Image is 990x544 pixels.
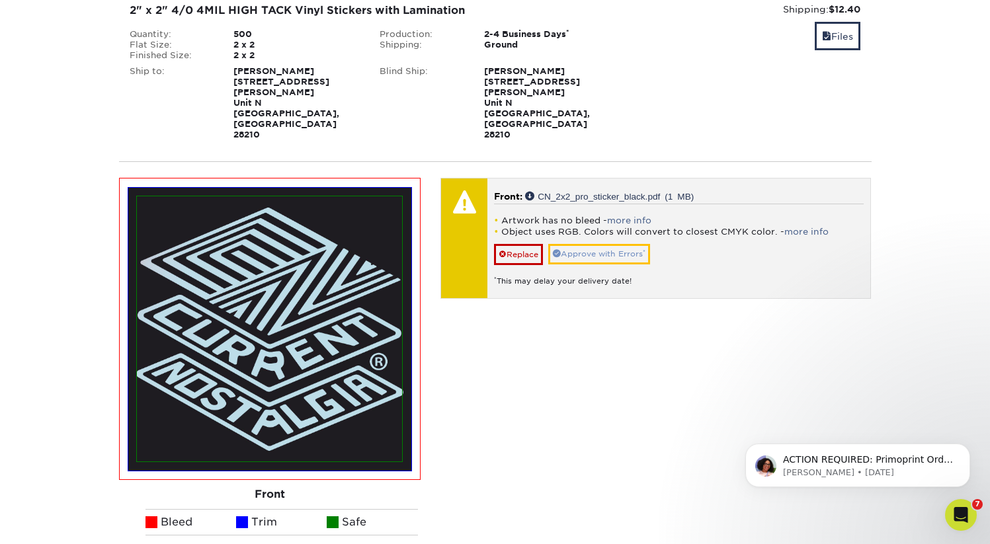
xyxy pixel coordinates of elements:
[224,40,370,50] div: 2 x 2
[494,265,864,287] div: This may delay your delivery date!
[607,215,651,225] a: more info
[120,40,224,50] div: Flat Size:
[822,31,831,42] span: files
[494,191,522,202] span: Front:
[370,29,474,40] div: Production:
[120,66,224,140] div: Ship to:
[327,509,417,535] li: Safe
[474,29,620,40] div: 2-4 Business Days
[945,499,977,531] iframe: Intercom live chat
[494,215,864,226] li: Artwork has no bleed -
[548,244,650,264] a: Approve with Errors*
[494,226,864,237] li: Object uses RGB. Colors will convert to closest CMYK color. -
[370,66,474,140] div: Blind Ship:
[494,244,543,265] a: Replace
[829,4,860,15] strong: $12.40
[233,66,339,139] strong: [PERSON_NAME] [STREET_ADDRESS][PERSON_NAME] Unit N [GEOGRAPHIC_DATA], [GEOGRAPHIC_DATA] 28210
[224,50,370,61] div: 2 x 2
[525,191,694,200] a: CN_2x2_pro_sticker_black.pdf (1 MB)
[725,416,990,508] iframe: Intercom notifications message
[972,499,983,510] span: 7
[119,480,421,509] div: Front
[630,3,861,16] div: Shipping:
[130,3,610,19] div: 2" x 2" 4/0 4MIL HIGH TACK Vinyl Stickers with Lamination
[145,509,236,535] li: Bleed
[370,40,474,50] div: Shipping:
[236,509,327,535] li: Trim
[815,22,860,50] a: Files
[120,50,224,61] div: Finished Size:
[474,40,620,50] div: Ground
[224,29,370,40] div: 500
[3,504,112,539] iframe: Google Customer Reviews
[484,66,590,139] strong: [PERSON_NAME] [STREET_ADDRESS][PERSON_NAME] Unit N [GEOGRAPHIC_DATA], [GEOGRAPHIC_DATA] 28210
[784,227,829,237] a: more info
[120,29,224,40] div: Quantity:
